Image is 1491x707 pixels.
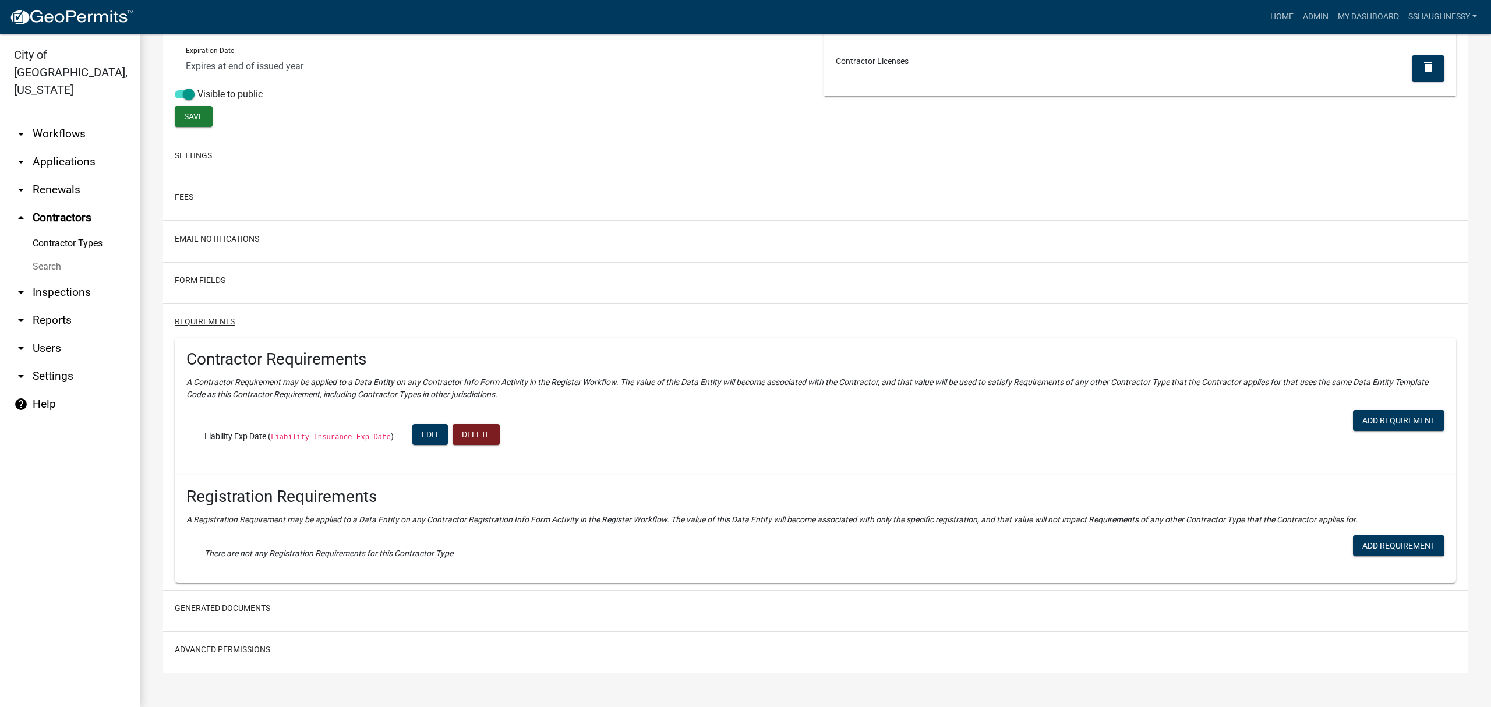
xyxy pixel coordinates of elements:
[186,349,1444,369] h3: Contractor Requirements
[1412,65,1444,74] wm-modal-confirm: Delete Tag
[14,285,28,299] i: arrow_drop_down
[175,338,1456,582] div: Requirements
[14,369,28,383] i: arrow_drop_down
[175,87,263,101] label: Visible to public
[14,397,28,411] i: help
[14,127,28,141] i: arrow_drop_down
[175,233,259,245] button: Email Notifications
[175,150,212,162] button: Settings
[1333,6,1404,28] a: My Dashboard
[14,155,28,169] i: arrow_drop_down
[14,211,28,225] i: arrow_drop_up
[412,424,448,445] button: Edit
[14,183,28,197] i: arrow_drop_down
[175,316,235,328] button: Requirements
[1421,60,1435,74] i: delete
[184,112,203,121] span: Save
[14,341,28,355] i: arrow_drop_down
[453,424,500,445] button: Delete
[186,515,1358,524] i: A Registration Requirement may be applied to a Data Entity on any Contractor Registration Info Fo...
[186,377,1428,399] i: A Contractor Requirement may be applied to a Data Entity on any Contractor Info Form Activity in ...
[827,55,1140,84] div: Contractor Licenses
[204,432,394,441] span: Liability Exp Date ( )
[1266,6,1298,28] a: Home
[1404,6,1482,28] a: sshaughnessy
[1353,535,1444,556] button: Add Requirement
[1412,55,1444,82] button: delete
[186,487,1444,507] h3: Registration Requirements
[1298,6,1333,28] a: Admin
[175,106,213,127] button: Save
[271,433,391,441] code: Liability Insurance Exp Date
[175,274,225,287] button: Form Fields
[1353,410,1444,431] button: Add Requirement
[175,191,193,203] button: Fees
[204,549,453,557] i: There are not any Registration Requirements for this Contractor Type
[175,644,270,656] button: Advanced Permissions
[175,602,270,614] button: Generated Documents
[14,313,28,327] i: arrow_drop_down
